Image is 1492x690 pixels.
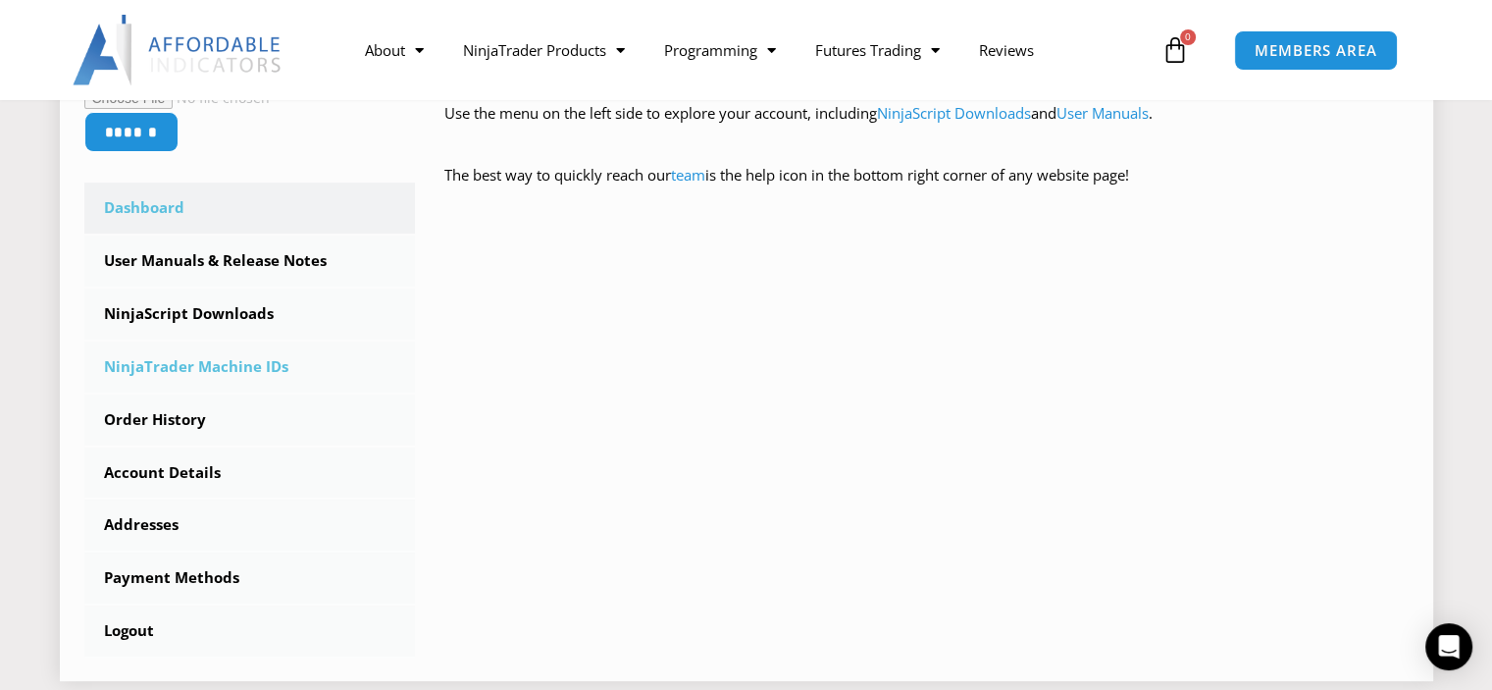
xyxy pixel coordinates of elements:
a: Payment Methods [84,553,416,604]
a: 0 [1132,22,1218,79]
a: Programming [644,27,796,73]
a: User Manuals & Release Notes [84,236,416,287]
span: 0 [1180,29,1196,45]
a: Account Details [84,448,416,499]
img: LogoAI | Affordable Indicators – NinjaTrader [73,15,283,85]
a: Order History [84,395,416,446]
a: NinjaScript Downloads [84,289,416,340]
p: Use the menu on the left side to explore your account, including and . [444,100,1409,155]
span: MEMBERS AREA [1255,43,1377,58]
div: Open Intercom Messenger [1425,623,1472,670]
a: NinjaTrader Machine IDs [84,342,416,393]
p: The best way to quickly reach our is the help icon in the bottom right corner of any website page! [444,162,1409,217]
a: Futures Trading [796,27,959,73]
nav: Menu [345,27,1157,73]
a: NinjaTrader Products [443,27,644,73]
a: NinjaScript Downloads [877,103,1031,123]
a: team [671,165,705,185]
a: About [345,27,443,73]
a: MEMBERS AREA [1234,30,1398,71]
a: Reviews [959,27,1054,73]
a: Logout [84,606,416,657]
a: User Manuals [1056,103,1149,123]
a: Addresses [84,500,416,551]
a: Dashboard [84,183,416,234]
nav: Account pages [84,183,416,657]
